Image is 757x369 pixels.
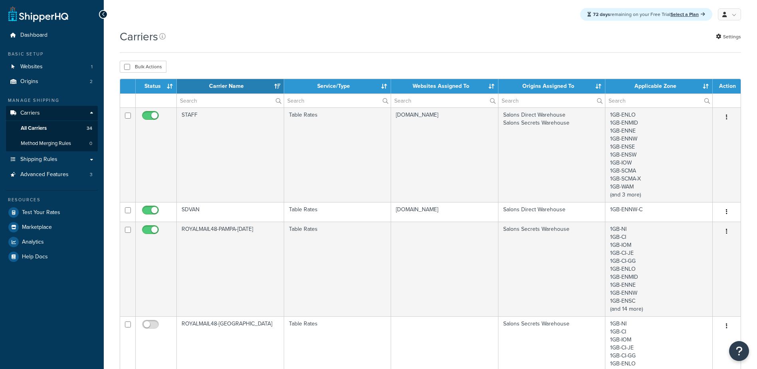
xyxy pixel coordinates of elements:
[21,125,47,132] span: All Carriers
[22,254,48,260] span: Help Docs
[284,94,391,107] input: Search
[6,106,98,151] li: Carriers
[20,63,43,70] span: Websites
[177,94,284,107] input: Search
[498,94,605,107] input: Search
[6,205,98,220] a: Test Your Rates
[498,222,606,316] td: Salons Secrets Warehouse
[6,167,98,182] a: Advanced Features 3
[284,107,391,202] td: Table Rates
[605,222,713,316] td: 1GB-NI 1GB-CI 1GB-IOM 1GB-CI-JE 1GB-CI-GG 1GB-ENLO 1GB-ENMID 1GB-ENNE 1GB-ENNW 1GB-ENSC (and 14 m...
[120,29,158,44] h1: Carriers
[6,74,98,89] li: Origins
[177,222,284,316] td: ROYALMAIL48-PAMPA-[DATE]
[6,60,98,74] a: Websites 1
[91,63,93,70] span: 1
[22,239,44,246] span: Analytics
[22,224,52,231] span: Marketplace
[498,202,606,222] td: Salons Direct Warehouse
[20,32,47,39] span: Dashboard
[593,11,610,18] strong: 72 days
[21,140,71,147] span: Method Merging Rules
[136,79,177,93] th: Status: activate to sort column ascending
[580,8,712,21] div: remaining on your Free Trial
[20,78,38,85] span: Origins
[391,202,498,222] td: [DOMAIN_NAME]
[498,107,606,202] td: Salons Direct Warehouse Salons Secrets Warehouse
[6,196,98,203] div: Resources
[6,74,98,89] a: Origins 2
[8,6,68,22] a: ShipperHQ Home
[6,121,98,136] li: All Carriers
[177,202,284,222] td: SDVAN
[391,79,498,93] th: Websites Assigned To: activate to sort column ascending
[6,250,98,264] a: Help Docs
[6,136,98,151] li: Method Merging Rules
[391,107,498,202] td: [DOMAIN_NAME]
[6,106,98,121] a: Carriers
[605,202,713,222] td: 1GB-ENNW-C
[391,94,498,107] input: Search
[6,28,98,43] a: Dashboard
[120,61,166,73] button: Bulk Actions
[6,235,98,249] a: Analytics
[89,140,92,147] span: 0
[284,222,391,316] td: Table Rates
[90,171,93,178] span: 3
[90,78,93,85] span: 2
[284,79,391,93] th: Service/Type: activate to sort column ascending
[6,152,98,167] a: Shipping Rules
[713,79,741,93] th: Action
[498,79,606,93] th: Origins Assigned To: activate to sort column ascending
[87,125,92,132] span: 34
[6,60,98,74] li: Websites
[6,167,98,182] li: Advanced Features
[20,171,69,178] span: Advanced Features
[284,202,391,222] td: Table Rates
[177,79,284,93] th: Carrier Name: activate to sort column ascending
[20,156,57,163] span: Shipping Rules
[6,136,98,151] a: Method Merging Rules 0
[22,209,60,216] span: Test Your Rates
[6,97,98,104] div: Manage Shipping
[605,107,713,202] td: 1GB-ENLO 1GB-ENMID 1GB-ENNE 1GB-ENNW 1GB-ENSE 1GB-ENSW 1GB-IOW 1GB-SCMA 1GB-SCMA-X 1GB-WAM (and 3...
[20,110,40,117] span: Carriers
[177,107,284,202] td: STAFF
[6,220,98,234] a: Marketplace
[6,121,98,136] a: All Carriers 34
[670,11,705,18] a: Select a Plan
[6,51,98,58] div: Basic Setup
[605,94,712,107] input: Search
[729,341,749,361] button: Open Resource Center
[605,79,713,93] th: Applicable Zone: activate to sort column ascending
[716,31,741,42] a: Settings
